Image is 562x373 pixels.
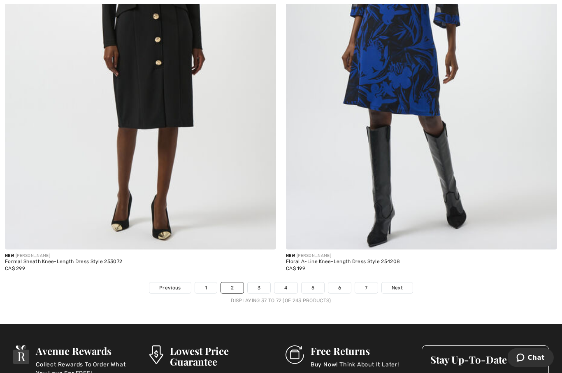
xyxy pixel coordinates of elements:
[382,283,413,294] a: Next
[392,284,403,292] span: Next
[328,283,351,294] a: 6
[302,283,324,294] a: 5
[286,253,400,259] div: [PERSON_NAME]
[5,254,14,259] span: New
[311,346,399,357] h3: Free Returns
[149,283,190,294] a: Previous
[221,283,244,294] a: 2
[286,259,400,265] div: Floral A-Line Knee-Length Dress Style 254208
[5,266,25,272] span: CA$ 299
[13,346,30,364] img: Avenue Rewards
[274,283,297,294] a: 4
[159,284,181,292] span: Previous
[508,348,554,369] iframe: Opens a widget where you can chat to one of our agents
[5,253,122,259] div: [PERSON_NAME]
[286,266,305,272] span: CA$ 199
[149,346,163,364] img: Lowest Price Guarantee
[355,283,377,294] a: 7
[430,354,541,365] h3: Stay Up-To-Date
[286,254,295,259] span: New
[170,346,273,367] h3: Lowest Price Guarantee
[36,346,136,357] h3: Avenue Rewards
[286,346,304,364] img: Free Returns
[5,259,122,265] div: Formal Sheath Knee-Length Dress Style 253072
[248,283,270,294] a: 3
[195,283,217,294] a: 1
